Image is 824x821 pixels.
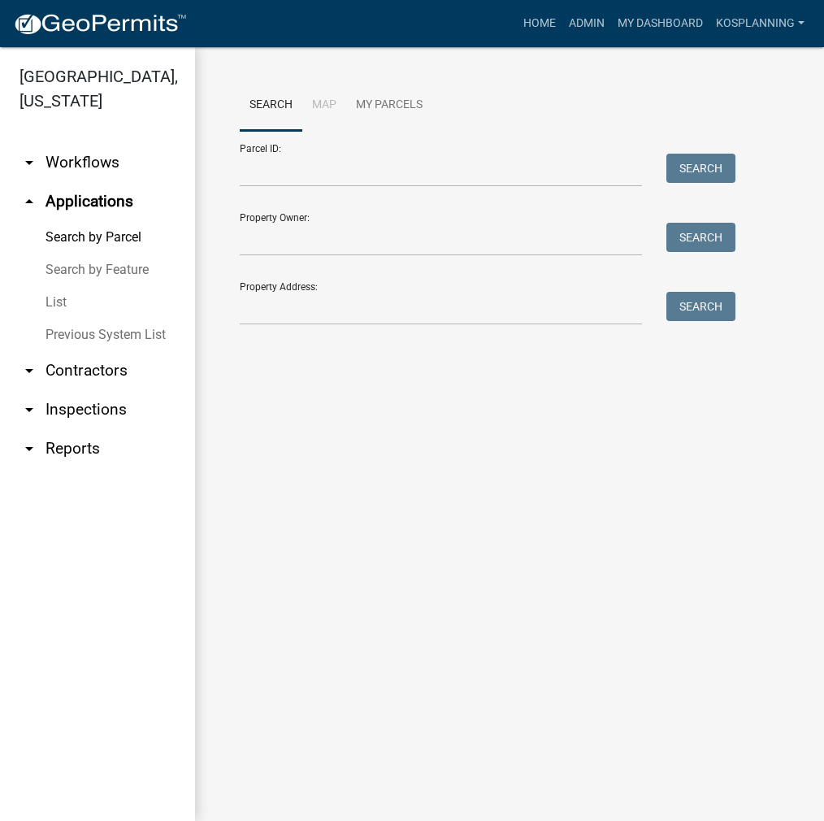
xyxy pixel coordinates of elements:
a: Search [240,80,302,132]
i: arrow_drop_down [20,439,39,458]
a: Admin [562,8,611,39]
a: My Dashboard [611,8,709,39]
a: kosplanning [709,8,811,39]
button: Search [666,154,735,183]
a: Home [517,8,562,39]
a: My Parcels [346,80,432,132]
i: arrow_drop_down [20,153,39,172]
i: arrow_drop_up [20,192,39,211]
button: Search [666,292,735,321]
button: Search [666,223,735,252]
i: arrow_drop_down [20,400,39,419]
i: arrow_drop_down [20,361,39,380]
